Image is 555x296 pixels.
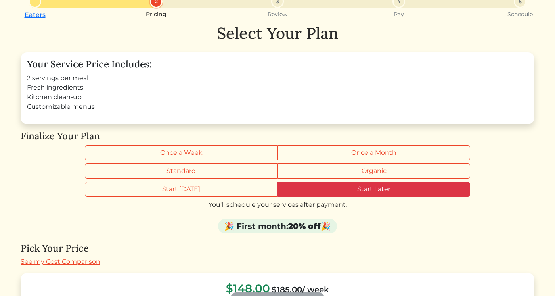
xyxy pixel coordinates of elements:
[277,163,470,179] label: Organic
[21,24,534,43] h1: Select Your Plan
[272,285,329,294] span: / week
[27,102,528,111] li: Customizable menus
[394,11,404,18] small: Pay
[85,163,277,179] label: Standard
[85,145,470,160] div: Billing frequency
[27,73,528,83] li: 2 servings per meal
[272,285,302,294] s: $185.00
[507,11,533,18] small: Schedule
[21,200,534,210] div: You'll schedule your services after payment.
[277,182,470,197] label: Start Later
[226,282,270,295] span: $148.00
[27,59,528,70] h4: Your Service Price Includes:
[21,131,534,142] h4: Finalize Your Plan
[288,221,321,231] strong: 20% off
[25,11,46,19] a: Eaters
[21,243,534,254] h4: Pick Your Price
[85,182,277,197] label: Start [DATE]
[85,163,470,179] div: Grocery type
[21,258,100,265] a: See my Cost Comparison
[85,182,470,197] div: Start timing
[146,11,166,18] small: Pricing
[218,219,337,233] div: 🎉 First month: 🎉
[27,92,528,102] li: Kitchen clean-up
[268,11,287,18] small: Review
[85,145,277,160] label: Once a Week
[27,83,528,92] li: Fresh ingredients
[277,145,470,160] label: Once a Month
